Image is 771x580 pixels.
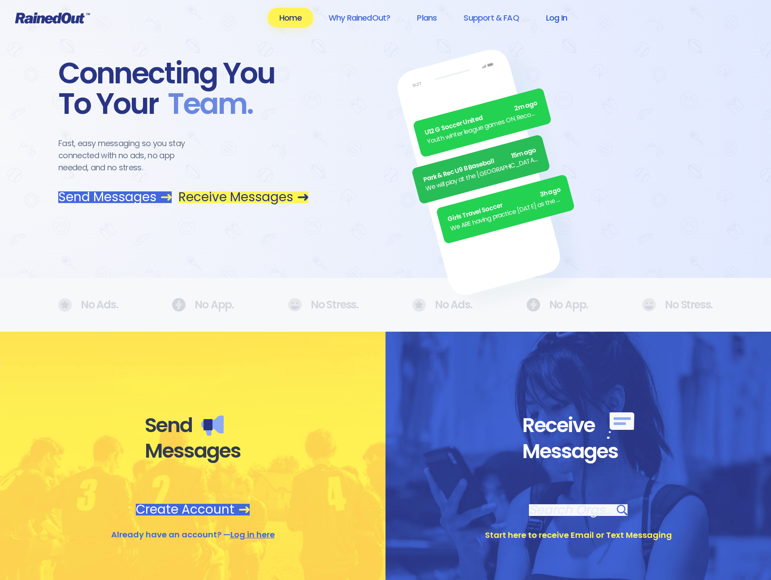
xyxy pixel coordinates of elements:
[136,504,250,515] a: Create Account
[522,412,634,439] div: Receive
[513,99,538,114] span: 2m ago
[159,89,253,119] span: Team .
[230,529,275,540] a: Log in here
[452,8,530,28] a: Support & FAQ
[201,416,224,436] img: Send messages
[526,298,540,312] img: No Ads.
[405,8,448,28] a: Plans
[58,298,118,312] div: No Ads.
[178,191,308,203] a: Receive Messages
[534,8,579,28] a: Log In
[422,145,537,185] div: Park & Rec U9 B Baseball
[317,8,402,28] a: Why RainedOut?
[145,438,241,463] div: Messages
[539,185,562,200] span: 3h ago
[412,298,472,312] div: No Ads.
[426,108,541,147] div: Youth winter league games ON. Recommend running shoes/sneakers for players as option for footwear.
[172,298,234,312] div: No App.
[58,58,308,119] div: Connecting You To Your
[288,298,302,312] img: No Ads.
[172,298,186,312] img: No Ads.
[529,504,628,516] a: Search Orgs…
[485,529,672,541] div: Start here to receive Email or Text Messaging
[288,298,359,312] div: No Stress.
[58,298,72,312] img: No Ads.
[449,194,564,234] div: We ARE having practice [DATE] as the sun is finally out.
[58,191,172,203] a: Send Messages
[58,137,202,173] div: Fast, easy messaging so you stay connected with no ads, no app needed, and no stress.
[111,529,275,541] div: Already have an account? —
[145,413,241,438] div: Send
[412,298,426,312] img: No Ads.
[642,298,713,312] div: No Stress.
[268,8,313,28] a: Home
[522,439,634,464] div: Messages
[510,145,537,161] span: 15m ago
[446,185,562,225] div: Girls Travel Soccer
[424,154,540,194] div: We will play at the [GEOGRAPHIC_DATA]. Wear white, be at the field by 5pm.
[424,99,539,138] div: U12 G Soccer United
[607,412,634,439] img: Receive messages
[642,298,656,312] img: No Ads.
[526,298,589,312] div: No App.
